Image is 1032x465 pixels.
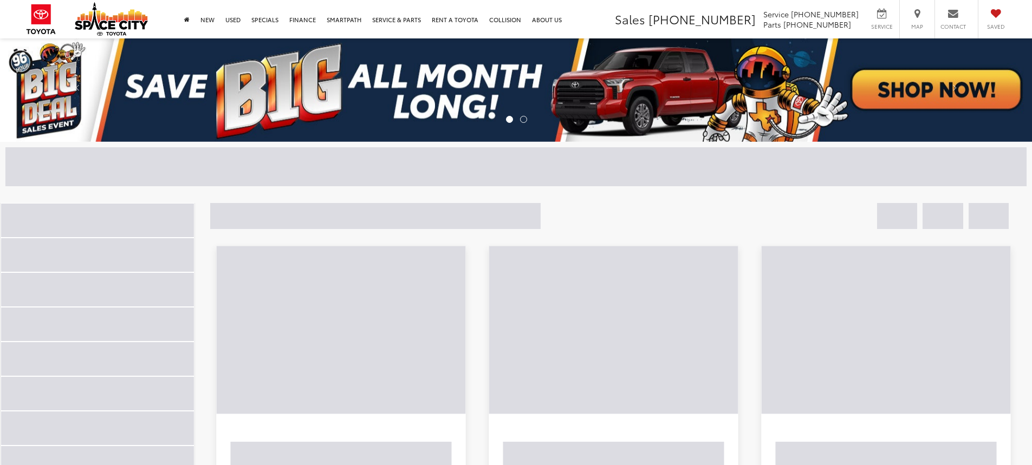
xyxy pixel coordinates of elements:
[648,10,756,28] span: [PHONE_NUMBER]
[791,9,859,19] span: [PHONE_NUMBER]
[615,10,645,28] span: Sales
[75,2,148,36] img: Space City Toyota
[905,23,929,30] span: Map
[940,23,966,30] span: Contact
[869,23,894,30] span: Service
[763,19,781,30] span: Parts
[984,23,1008,30] span: Saved
[783,19,851,30] span: [PHONE_NUMBER]
[763,9,789,19] span: Service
